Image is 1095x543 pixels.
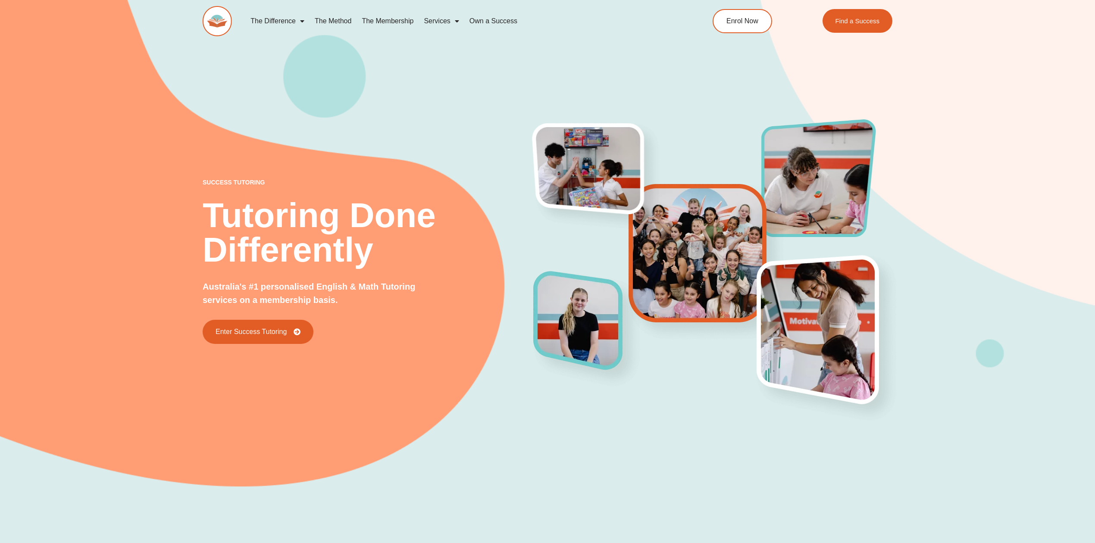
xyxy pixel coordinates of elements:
span: Enter Success Tutoring [216,328,287,335]
span: Find a Success [835,18,879,24]
a: The Method [310,11,357,31]
nav: Menu [245,11,673,31]
a: The Difference [245,11,310,31]
h2: Tutoring Done Differently [203,198,534,267]
a: Enter Success Tutoring [203,320,313,344]
a: Find a Success [822,9,892,33]
a: Enrol Now [713,9,772,33]
p: success tutoring [203,179,534,185]
a: Services [419,11,464,31]
p: Australia's #1 personalised English & Math Tutoring services on a membership basis. [203,280,444,307]
a: The Membership [357,11,419,31]
span: Enrol Now [726,18,758,25]
a: Own a Success [464,11,522,31]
